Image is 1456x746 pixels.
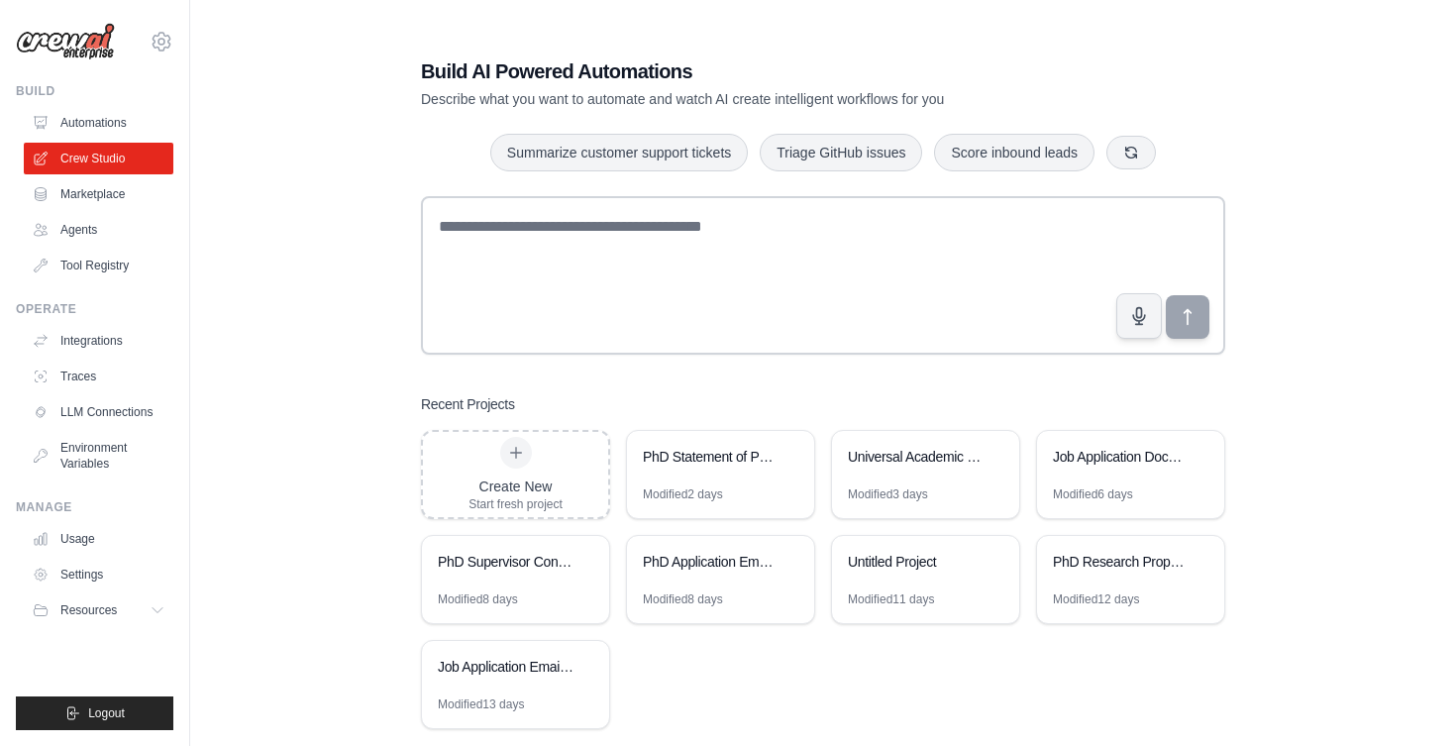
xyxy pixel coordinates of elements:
[643,447,779,467] div: PhD Statement of Purpose Multi-Agent Pipeline
[1116,293,1162,339] button: Click to speak your automation idea
[16,23,115,60] img: Logo
[1053,447,1189,467] div: Job Application Document Creator
[24,178,173,210] a: Marketplace
[24,594,173,626] button: Resources
[1357,651,1456,746] iframe: Chat Widget
[1053,552,1189,572] div: PhD Research Proposal Generator for UK Universities
[848,552,984,572] div: Untitled Project
[421,57,1087,85] h1: Build AI Powered Automations
[468,496,563,512] div: Start fresh project
[438,552,573,572] div: PhD Supervisor Convincing Email Generator
[16,499,173,515] div: Manage
[16,83,173,99] div: Build
[24,143,173,174] a: Crew Studio
[643,552,779,572] div: PhD Application Email Writer
[421,394,515,414] h3: Recent Projects
[848,591,934,607] div: Modified 11 days
[24,396,173,428] a: LLM Connections
[490,134,748,171] button: Summarize customer support tickets
[16,301,173,317] div: Operate
[438,591,518,607] div: Modified 8 days
[934,134,1094,171] button: Score inbound leads
[24,250,173,281] a: Tool Registry
[24,325,173,357] a: Integrations
[438,657,573,677] div: Job Application Email Tracker
[24,432,173,480] a: Environment Variables
[1106,136,1156,169] button: Get new suggestions
[24,107,173,139] a: Automations
[60,602,117,618] span: Resources
[24,361,173,392] a: Traces
[24,214,173,246] a: Agents
[16,696,173,730] button: Logout
[438,696,524,712] div: Modified 13 days
[848,447,984,467] div: Universal Academic Research Proposal Generator
[848,486,928,502] div: Modified 3 days
[1053,486,1133,502] div: Modified 6 days
[643,486,723,502] div: Modified 2 days
[88,705,125,721] span: Logout
[421,89,1087,109] p: Describe what you want to automate and watch AI create intelligent workflows for you
[760,134,922,171] button: Triage GitHub issues
[643,591,723,607] div: Modified 8 days
[24,523,173,555] a: Usage
[468,477,563,496] div: Create New
[24,559,173,590] a: Settings
[1053,591,1139,607] div: Modified 12 days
